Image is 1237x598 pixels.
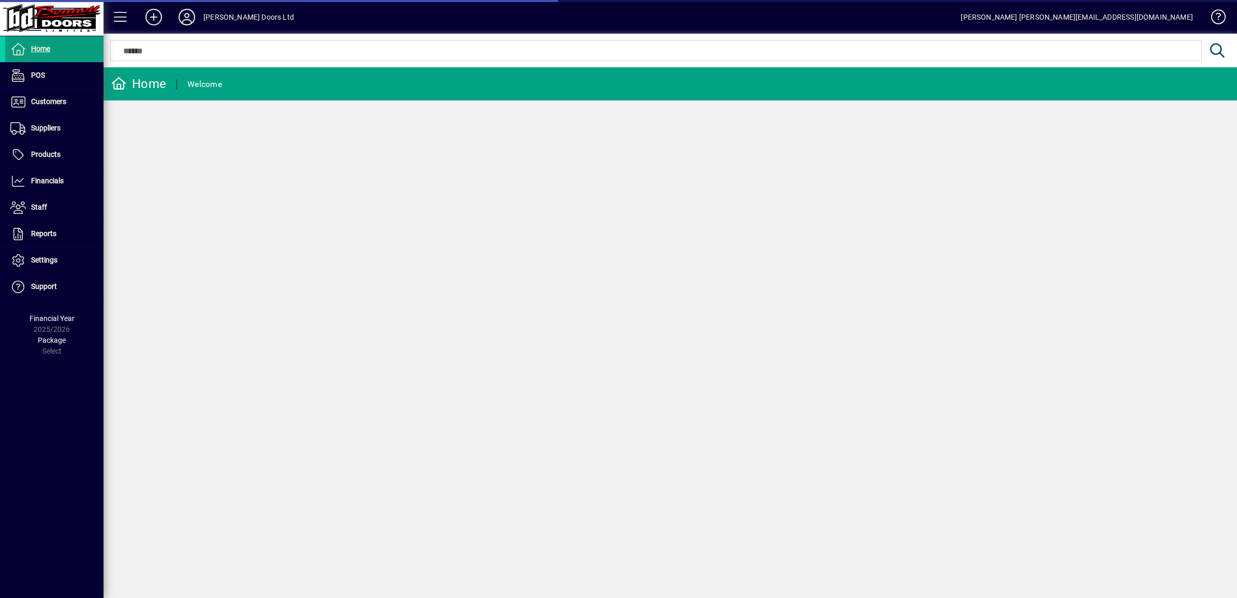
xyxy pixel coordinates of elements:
[5,274,104,300] a: Support
[31,282,57,290] span: Support
[961,9,1193,25] div: [PERSON_NAME] [PERSON_NAME][EMAIL_ADDRESS][DOMAIN_NAME]
[5,221,104,247] a: Reports
[187,76,222,93] div: Welcome
[5,63,104,89] a: POS
[5,195,104,221] a: Staff
[5,168,104,194] a: Financials
[31,229,56,238] span: Reports
[1203,2,1224,36] a: Knowledge Base
[31,150,61,158] span: Products
[31,177,64,185] span: Financials
[137,8,170,26] button: Add
[5,89,104,115] a: Customers
[5,247,104,273] a: Settings
[5,115,104,141] a: Suppliers
[5,142,104,168] a: Products
[31,124,61,132] span: Suppliers
[31,256,57,264] span: Settings
[111,76,166,92] div: Home
[30,314,75,323] span: Financial Year
[31,45,50,53] span: Home
[203,9,294,25] div: [PERSON_NAME] Doors Ltd
[170,8,203,26] button: Profile
[31,203,47,211] span: Staff
[31,97,66,106] span: Customers
[38,336,66,344] span: Package
[31,71,45,79] span: POS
